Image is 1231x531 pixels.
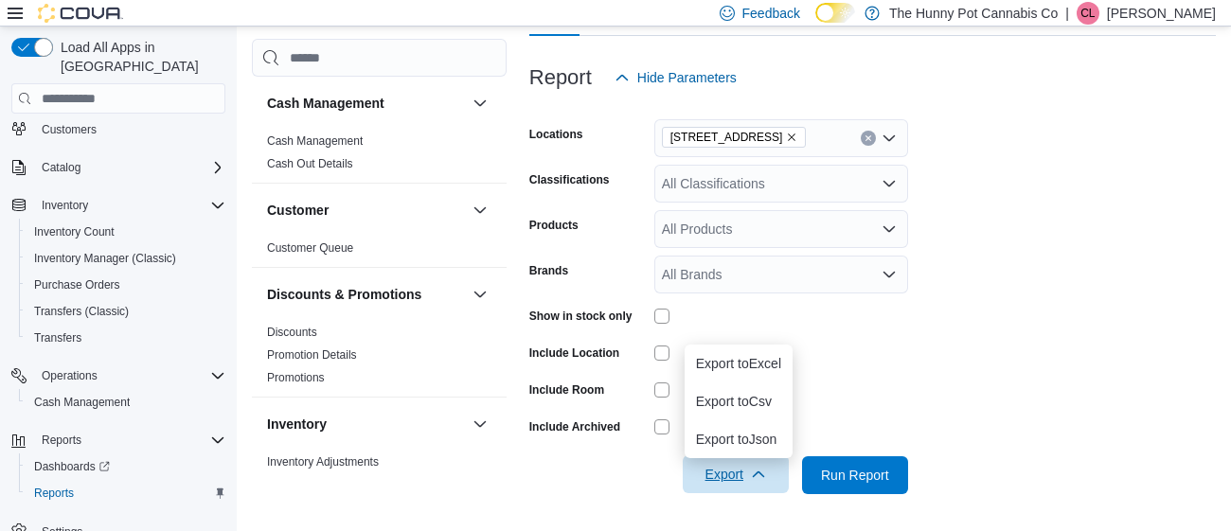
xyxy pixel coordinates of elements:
span: Cash Management [267,133,363,149]
button: Cash Management [267,94,465,113]
a: Reports [27,482,81,504]
button: Inventory Manager (Classic) [19,245,233,272]
span: CL [1080,2,1095,25]
span: Promotion Details [267,347,357,363]
span: Purchase Orders [34,277,120,292]
span: Reports [27,482,225,504]
label: Brands [529,263,568,278]
span: Cash Out Details [267,156,353,171]
div: Discounts & Promotions [252,321,507,397]
button: Transfers [19,325,233,351]
span: Transfers [27,327,225,349]
button: Clear input [861,131,876,146]
span: Inventory [42,198,88,213]
span: Hide Parameters [637,68,737,87]
span: Catalog [42,160,80,175]
button: Cash Management [19,389,233,416]
button: Inventory [4,192,233,219]
button: Export toExcel [685,345,793,382]
button: Reports [4,427,233,453]
button: Operations [4,363,233,389]
p: | [1065,2,1069,25]
h3: Inventory [267,415,327,434]
span: Inventory Manager (Classic) [34,251,176,266]
label: Locations [529,127,583,142]
span: Export to Csv [696,394,781,409]
span: Reports [34,429,225,451]
a: Cash Management [267,134,363,148]
label: Include Room [529,382,604,398]
button: Open list of options [882,131,897,146]
span: Inventory Adjustments [267,454,379,469]
a: Inventory Manager (Classic) [27,247,184,270]
span: Discounts [267,325,317,340]
button: Discounts & Promotions [267,285,465,304]
button: Inventory [34,194,96,217]
a: Purchase Orders [27,274,128,296]
span: Export to Excel [696,356,781,371]
label: Show in stock only [529,309,633,324]
span: Feedback [742,4,800,23]
a: Inventory Adjustments [267,455,379,469]
h3: Report [529,66,592,89]
span: Load All Apps in [GEOGRAPHIC_DATA] [53,38,225,76]
span: Inventory [34,194,225,217]
button: Export [683,455,789,493]
img: Cova [38,4,123,23]
span: Cash Management [27,391,225,414]
span: Promotions [267,370,325,385]
a: Discounts [267,326,317,339]
span: Customers [42,122,97,137]
button: Customers [4,115,233,142]
span: Customer Queue [267,240,353,256]
button: Customer [267,201,465,220]
span: Purchase Orders [27,274,225,296]
a: Promotions [267,371,325,384]
span: Run Report [821,466,889,485]
button: Inventory Count [19,219,233,245]
h3: Cash Management [267,94,384,113]
div: Cash Management [252,130,507,183]
button: Inventory [469,413,491,435]
span: 495 Welland Ave [662,127,807,148]
a: Cash Out Details [267,157,353,170]
label: Include Archived [529,419,620,434]
span: Inventory Count [27,221,225,243]
a: Promotion Details [267,348,357,362]
span: Cash Management [34,395,130,410]
p: The Hunny Pot Cannabis Co [889,2,1058,25]
button: Open list of options [882,221,897,237]
h3: Customer [267,201,329,220]
button: Open list of options [882,267,897,282]
span: Customers [34,116,225,140]
label: Include Location [529,345,619,361]
span: Inventory Manager (Classic) [27,247,225,270]
span: Operations [42,368,98,383]
label: Products [529,218,579,233]
button: Open list of options [882,176,897,191]
button: Reports [19,480,233,506]
span: Catalog [34,156,225,179]
span: Operations [34,364,225,387]
span: Reports [42,433,81,448]
button: Inventory [267,415,465,434]
button: Purchase Orders [19,272,233,298]
a: Customers [34,118,104,141]
a: Inventory Count [27,221,122,243]
span: Reports [34,486,74,501]
span: Export [694,455,777,493]
div: Customer [252,237,507,267]
button: Hide Parameters [607,59,744,97]
button: Catalog [34,156,88,179]
a: Transfers [27,327,89,349]
span: Export to Json [696,432,781,447]
span: Dark Mode [815,23,816,24]
a: Dashboards [19,453,233,480]
label: Classifications [529,172,610,187]
button: Cash Management [469,92,491,115]
input: Dark Mode [815,3,855,23]
button: Export toJson [685,420,793,458]
button: Operations [34,364,105,387]
a: Dashboards [27,455,117,478]
button: Customer [469,199,491,221]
